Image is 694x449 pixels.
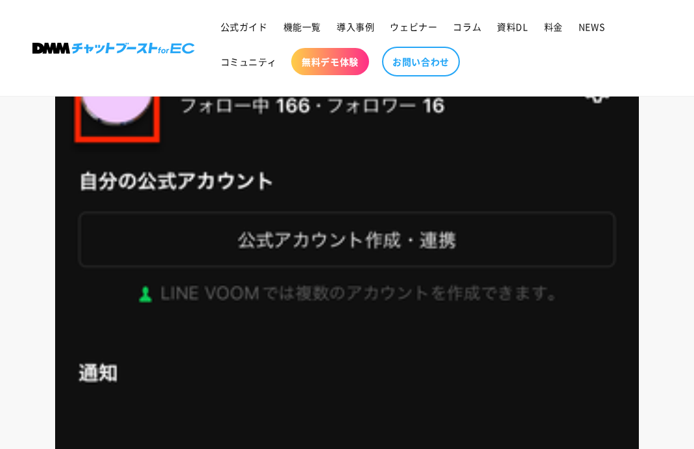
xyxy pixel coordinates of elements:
[32,43,195,54] img: 株式会社DMM Boost
[302,56,359,67] span: 無料デモ体験
[382,13,445,40] a: ウェビナー
[213,48,285,75] a: コミュニティ
[571,13,612,40] a: NEWS
[390,21,437,32] span: ウェビナー
[453,21,481,32] span: コラム
[382,47,460,76] a: お問い合わせ
[544,21,563,32] span: 料金
[291,48,369,75] a: 無料デモ体験
[497,21,528,32] span: 資料DL
[337,21,374,32] span: 導入事例
[213,13,276,40] a: 公式ガイド
[579,21,604,32] span: NEWS
[445,13,489,40] a: コラム
[283,21,321,32] span: 機能一覧
[536,13,571,40] a: 料金
[276,13,329,40] a: 機能一覧
[489,13,536,40] a: 資料DL
[329,13,382,40] a: 導入事例
[221,56,278,67] span: コミュニティ
[392,56,449,67] span: お問い合わせ
[221,21,268,32] span: 公式ガイド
